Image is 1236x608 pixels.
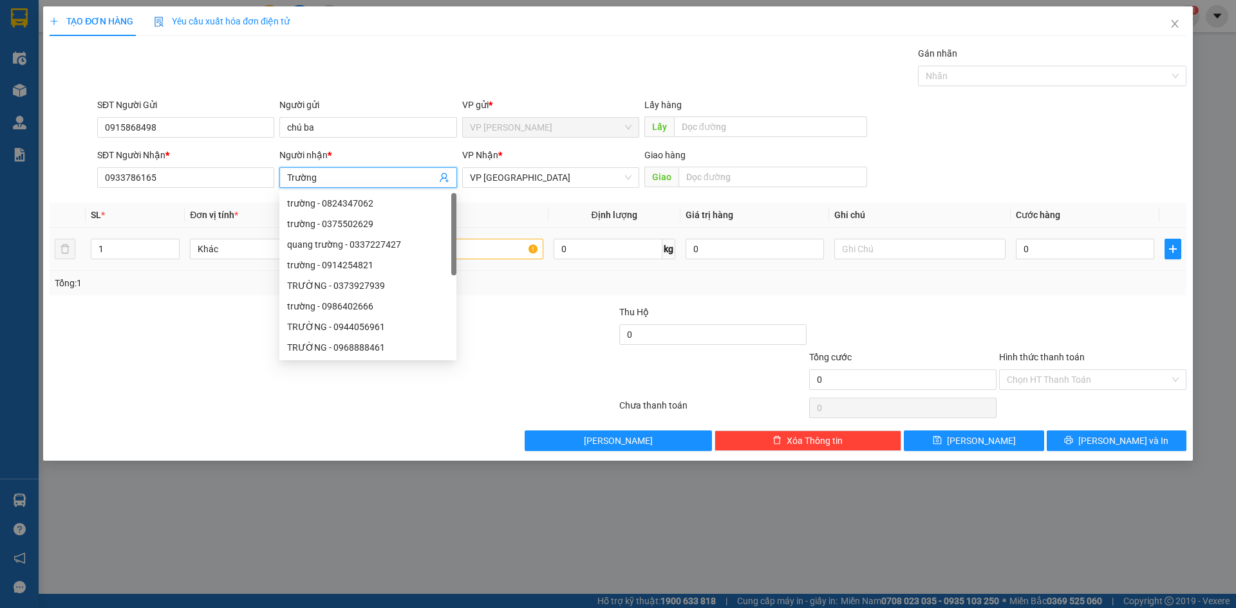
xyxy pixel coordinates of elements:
[287,320,449,334] div: TRƯỜNG - 0944056961
[6,6,187,31] li: [PERSON_NAME]
[287,279,449,293] div: TRƯỜNG - 0373927939
[190,210,238,220] span: Đơn vị tính
[674,116,867,137] input: Dọc đường
[772,436,782,446] span: delete
[999,352,1085,362] label: Hình thức thanh toán
[686,239,824,259] input: 0
[6,86,15,95] span: environment
[287,237,449,252] div: quang trường - 0337227427
[6,85,86,152] b: Lô 6 0607 [GEOGRAPHIC_DATA], [GEOGRAPHIC_DATA]
[715,430,902,451] button: deleteXóa Thông tin
[947,434,1016,448] span: [PERSON_NAME]
[154,16,290,26] span: Yêu cầu xuất hóa đơn điện tử
[1170,19,1180,29] span: close
[198,239,353,259] span: Khác
[279,317,456,337] div: TRƯỜNG - 0944056961
[279,148,456,162] div: Người nhận
[97,98,274,112] div: SĐT Người Gửi
[662,239,675,259] span: kg
[462,150,498,160] span: VP Nhận
[834,239,1006,259] input: Ghi Chú
[644,150,686,160] span: Giao hàng
[50,16,133,26] span: TẠO ĐƠN HÀNG
[279,234,456,255] div: quang trường - 0337227427
[279,193,456,214] div: trường - 0824347062
[279,98,456,112] div: Người gửi
[279,296,456,317] div: trường - 0986402666
[97,148,274,162] div: SĐT Người Nhận
[91,210,101,220] span: SL
[584,434,653,448] span: [PERSON_NAME]
[933,436,942,446] span: save
[470,118,632,137] span: VP Phan Thiết
[1064,436,1073,446] span: printer
[618,398,808,421] div: Chưa thanh toán
[1078,434,1168,448] span: [PERSON_NAME] và In
[279,214,456,234] div: trường - 0375502629
[644,100,682,110] span: Lấy hàng
[904,430,1044,451] button: save[PERSON_NAME]
[809,352,852,362] span: Tổng cước
[619,307,649,317] span: Thu Hộ
[592,210,637,220] span: Định lượng
[829,203,1011,228] th: Ghi chú
[525,430,712,451] button: [PERSON_NAME]
[439,172,449,183] span: user-add
[279,275,456,296] div: TRƯỜNG - 0373927939
[279,255,456,275] div: trường - 0914254821
[686,210,733,220] span: Giá trị hàng
[279,337,456,358] div: TRƯỜNG - 0968888461
[1157,6,1193,42] button: Close
[55,276,477,290] div: Tổng: 1
[287,299,449,313] div: trường - 0986402666
[55,239,75,259] button: delete
[50,17,59,26] span: plus
[154,17,164,27] img: icon
[1165,244,1181,254] span: plus
[918,48,957,59] label: Gán nhãn
[1165,239,1181,259] button: plus
[462,98,639,112] div: VP gửi
[287,196,449,210] div: trường - 0824347062
[287,258,449,272] div: trường - 0914254821
[679,167,867,187] input: Dọc đường
[644,167,679,187] span: Giao
[644,116,674,137] span: Lấy
[1047,430,1186,451] button: printer[PERSON_NAME] và In
[1016,210,1060,220] span: Cước hàng
[371,239,543,259] input: VD: Bàn, Ghế
[6,55,89,83] li: VP VP [PERSON_NAME]
[287,340,449,355] div: TRƯỜNG - 0968888461
[470,168,632,187] span: VP Đà Lạt
[787,434,843,448] span: Xóa Thông tin
[89,55,171,97] li: VP VP [GEOGRAPHIC_DATA]
[287,217,449,231] div: trường - 0375502629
